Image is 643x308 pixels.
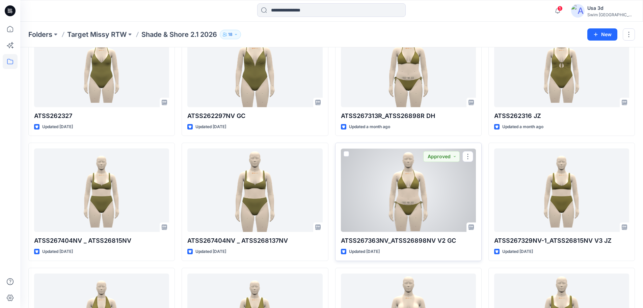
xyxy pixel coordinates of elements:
img: avatar [571,4,585,18]
p: Updated a month ago [502,123,543,131]
p: ATSS262327 [34,111,169,121]
p: ATSS262316 JZ [494,111,629,121]
a: ATSS267404NV _ ATSS26815NV [34,148,169,232]
button: 18 [220,30,241,39]
a: ATSS262297NV GC [187,24,322,107]
div: Swim [GEOGRAPHIC_DATA] [587,12,635,17]
p: ATSS267363NV_ATSS26898NV V2 GC [341,236,476,245]
p: ATSS267329NV-1_ATSS26815NV V3 JZ [494,236,629,245]
span: 1 [557,6,563,11]
p: Updated [DATE] [42,248,73,255]
p: Updated [DATE] [195,248,226,255]
p: Updated [DATE] [502,248,533,255]
button: New [587,28,617,41]
a: ATSS267329NV-1_ATSS26815NV V3 JZ [494,148,629,232]
a: ATSS267313R_ATSS26898R DH [341,24,476,107]
p: Updated [DATE] [349,248,380,255]
p: Shade & Shore 2.1 2026 [141,30,217,39]
a: ATSS262316 JZ [494,24,629,107]
p: ATSS267313R_ATSS26898R DH [341,111,476,121]
div: Usa 3d [587,4,635,12]
p: Updated [DATE] [42,123,73,131]
p: ATSS267404NV _ ATSS268137NV [187,236,322,245]
a: ATSS262327 [34,24,169,107]
a: Folders [28,30,52,39]
p: 18 [228,31,233,38]
p: ATSS262297NV GC [187,111,322,121]
a: Target Missy RTW [67,30,127,39]
p: Updated a month ago [349,123,390,131]
p: Updated [DATE] [195,123,226,131]
p: ATSS267404NV _ ATSS26815NV [34,236,169,245]
a: ATSS267404NV _ ATSS268137NV [187,148,322,232]
a: ATSS267363NV_ATSS26898NV V2 GC [341,148,476,232]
